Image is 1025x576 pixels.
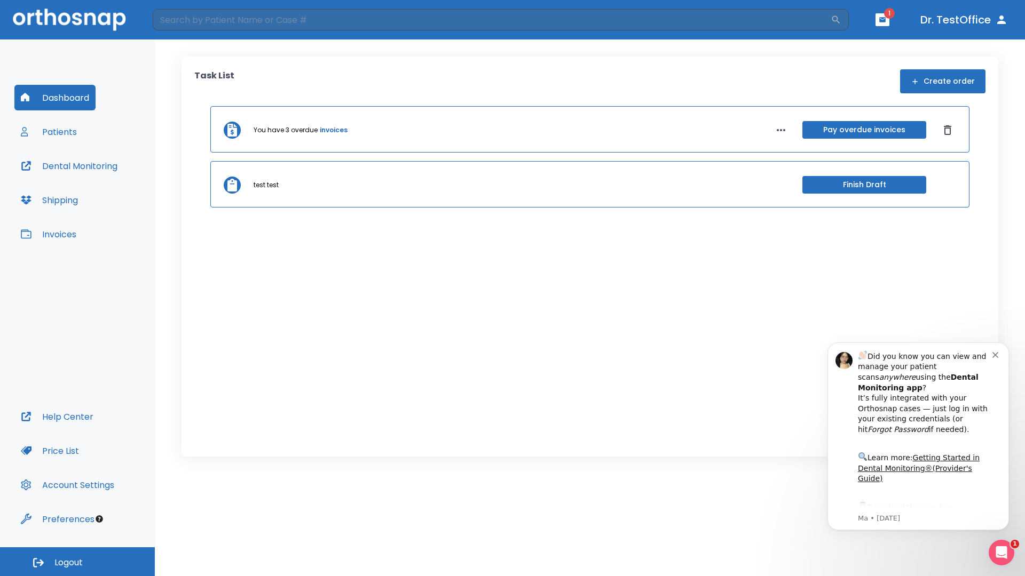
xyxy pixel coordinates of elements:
[254,125,318,135] p: You have 3 overdue
[802,176,926,194] button: Finish Draft
[14,85,96,110] button: Dashboard
[14,119,83,145] button: Patients
[14,404,100,429] button: Help Center
[14,506,101,532] button: Preferences
[14,187,84,213] button: Shipping
[254,180,279,190] p: test test
[989,540,1014,565] iframe: Intercom live chat
[14,221,83,247] button: Invoices
[153,9,831,30] input: Search by Patient Name or Case #
[194,69,234,93] p: Task List
[54,557,83,569] span: Logout
[94,514,104,524] div: Tooltip anchor
[811,329,1025,571] iframe: Intercom notifications message
[13,9,126,30] img: Orthosnap
[14,472,121,498] button: Account Settings
[1011,540,1019,548] span: 1
[939,122,956,139] button: Dismiss
[14,153,124,179] button: Dental Monitoring
[916,10,1012,29] button: Dr. TestOffice
[884,8,895,19] span: 1
[802,121,926,139] button: Pay overdue invoices
[320,125,348,135] a: invoices
[900,69,985,93] button: Create order
[14,438,85,463] button: Price List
